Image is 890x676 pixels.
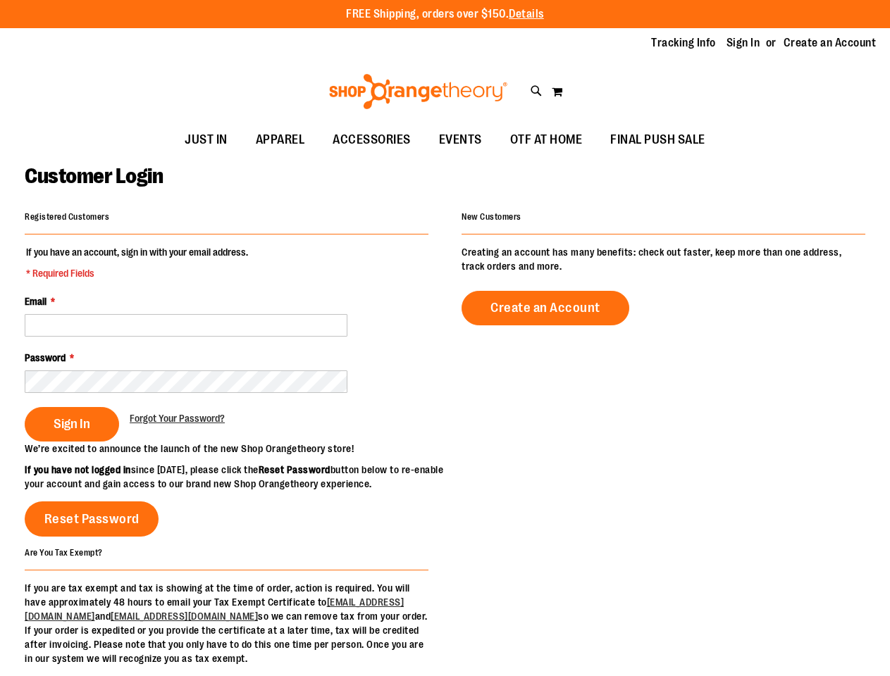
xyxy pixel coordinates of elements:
[346,6,544,23] p: FREE Shipping, orders over $150.
[596,124,719,156] a: FINAL PUSH SALE
[256,124,305,156] span: APPAREL
[651,35,716,51] a: Tracking Info
[319,124,425,156] a: ACCESSORIES
[462,212,521,222] strong: New Customers
[610,124,705,156] span: FINAL PUSH SALE
[462,291,629,325] a: Create an Account
[25,442,445,456] p: We’re excited to announce the launch of the new Shop Orangetheory store!
[439,124,482,156] span: EVENTS
[44,511,140,527] span: Reset Password
[462,245,865,273] p: Creating an account has many benefits: check out faster, keep more than one address, track orders...
[130,413,225,424] span: Forgot Your Password?
[25,164,163,188] span: Customer Login
[259,464,330,475] strong: Reset Password
[111,611,258,622] a: [EMAIL_ADDRESS][DOMAIN_NAME]
[425,124,496,156] a: EVENTS
[25,463,445,491] p: since [DATE], please click the button below to re-enable your account and gain access to our bran...
[333,124,411,156] span: ACCESSORIES
[25,245,249,280] legend: If you have an account, sign in with your email address.
[25,501,159,537] a: Reset Password
[496,124,597,156] a: OTF AT HOME
[25,296,47,307] span: Email
[727,35,760,51] a: Sign In
[25,212,109,222] strong: Registered Customers
[510,124,583,156] span: OTF AT HOME
[54,416,90,432] span: Sign In
[509,8,544,20] a: Details
[26,266,248,280] span: * Required Fields
[185,124,228,156] span: JUST IN
[130,411,225,425] a: Forgot Your Password?
[171,124,242,156] a: JUST IN
[25,407,119,442] button: Sign In
[25,352,66,363] span: Password
[242,124,319,156] a: APPAREL
[327,74,509,109] img: Shop Orangetheory
[25,581,428,665] p: If you are tax exempt and tax is showing at the time of order, action is required. You will have ...
[25,464,131,475] strong: If you have not logged in
[490,300,600,315] span: Create an Account
[25,547,103,557] strong: Are You Tax Exempt?
[784,35,877,51] a: Create an Account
